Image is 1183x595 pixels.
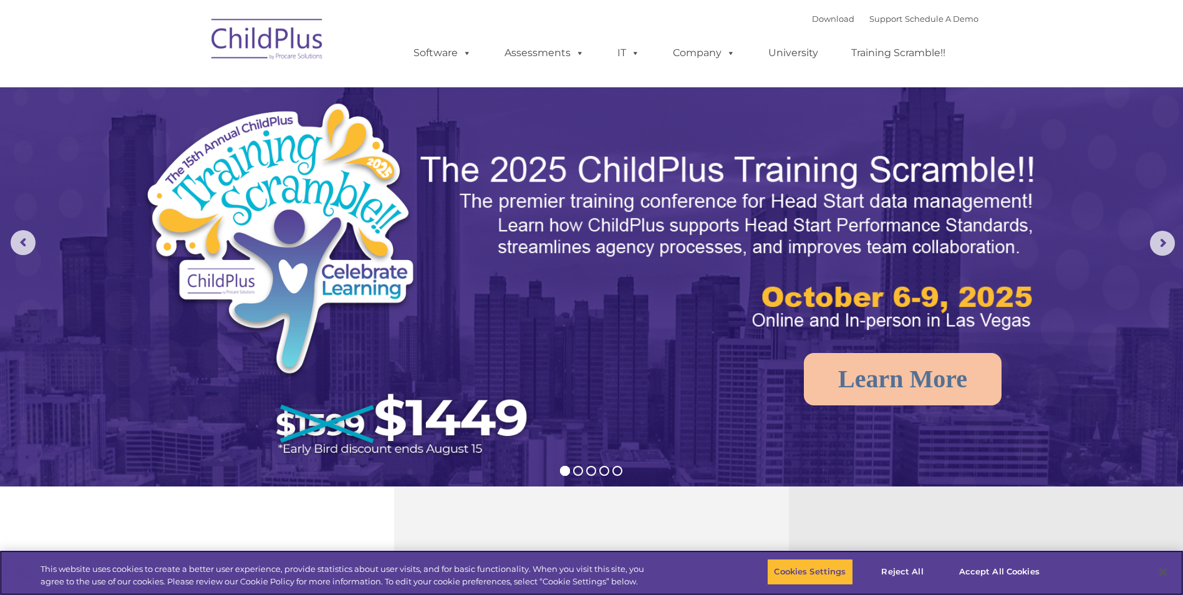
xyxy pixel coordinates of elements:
a: Training Scramble!! [839,41,958,65]
button: Reject All [864,559,942,585]
button: Close [1149,558,1177,586]
a: Assessments [492,41,597,65]
a: IT [605,41,652,65]
font: | [812,14,978,24]
button: Accept All Cookies [952,559,1046,585]
a: Software [401,41,484,65]
div: This website uses cookies to create a better user experience, provide statistics about user visit... [41,563,650,588]
a: Learn More [804,353,1002,405]
a: University [756,41,831,65]
a: Support [869,14,902,24]
a: Company [660,41,748,65]
a: Schedule A Demo [905,14,978,24]
button: Cookies Settings [767,559,852,585]
img: ChildPlus by Procare Solutions [205,10,330,72]
span: Last name [173,82,211,92]
a: Download [812,14,854,24]
span: Phone number [173,133,226,143]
